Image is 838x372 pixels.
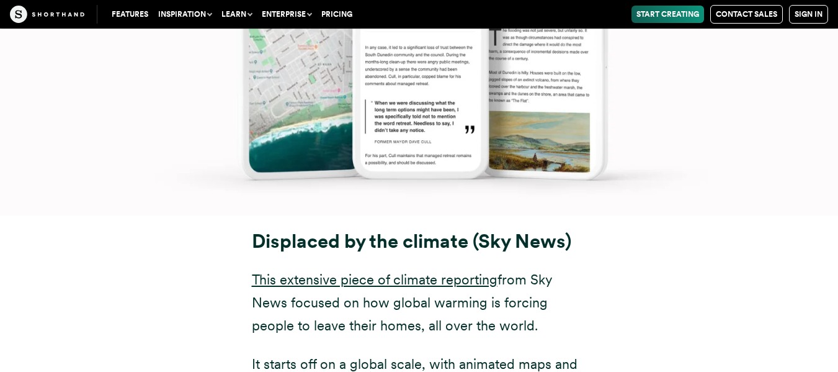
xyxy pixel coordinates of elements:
[789,5,828,24] a: Sign in
[10,6,84,23] img: The Craft
[107,6,153,23] a: Features
[710,5,783,24] a: Contact Sales
[257,6,316,23] button: Enterprise
[316,6,357,23] a: Pricing
[631,6,704,23] a: Start Creating
[252,230,571,253] strong: Displaced by the climate (Sky News)
[153,6,216,23] button: Inspiration
[252,268,587,338] p: from Sky News focused on how global warming is forcing people to leave their homes, all over the ...
[216,6,257,23] button: Learn
[252,271,497,288] a: This extensive piece of climate reporting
